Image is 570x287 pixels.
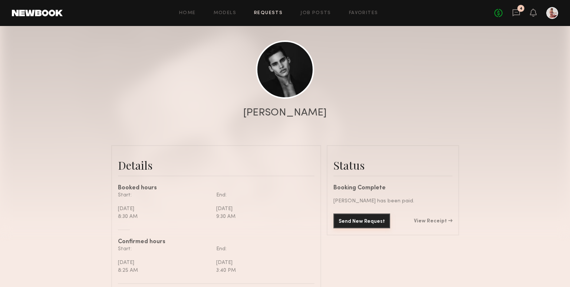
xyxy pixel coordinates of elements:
[333,213,390,228] button: Send New Request
[216,213,309,221] div: 9:30 AM
[512,9,520,18] a: 4
[254,11,283,16] a: Requests
[216,205,309,213] div: [DATE]
[118,239,314,245] div: Confirmed hours
[414,219,452,224] a: View Receipt
[216,191,309,199] div: End:
[216,245,309,253] div: End:
[118,245,211,253] div: Start:
[300,11,331,16] a: Job Posts
[118,158,314,173] div: Details
[333,197,452,205] div: [PERSON_NAME] has been paid.
[333,185,452,191] div: Booking Complete
[243,108,327,118] div: [PERSON_NAME]
[118,267,211,274] div: 8:25 AM
[118,205,211,213] div: [DATE]
[520,7,523,11] div: 4
[349,11,378,16] a: Favorites
[118,185,314,191] div: Booked hours
[118,213,211,221] div: 8:30 AM
[118,259,211,267] div: [DATE]
[214,11,236,16] a: Models
[333,158,452,173] div: Status
[179,11,196,16] a: Home
[216,259,309,267] div: [DATE]
[216,267,309,274] div: 3:40 PM
[118,191,211,199] div: Start:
